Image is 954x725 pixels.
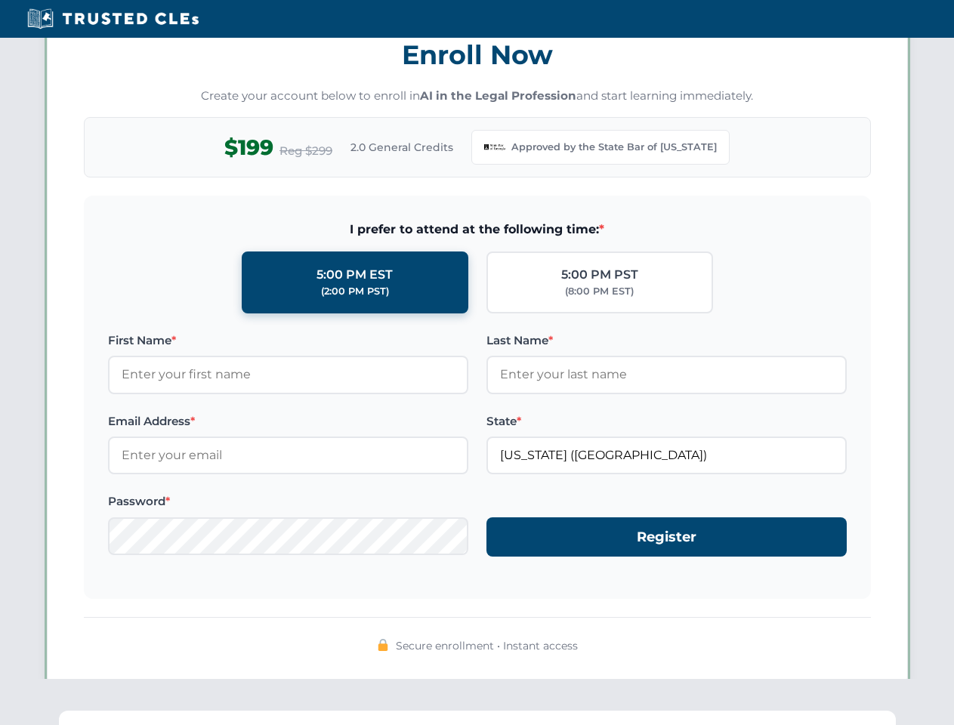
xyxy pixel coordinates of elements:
[486,437,847,474] input: Georgia (GA)
[84,31,871,79] h3: Enroll Now
[561,265,638,285] div: 5:00 PM PST
[486,412,847,430] label: State
[396,637,578,654] span: Secure enrollment • Instant access
[321,284,389,299] div: (2:00 PM PST)
[350,139,453,156] span: 2.0 General Credits
[108,332,468,350] label: First Name
[511,140,717,155] span: Approved by the State Bar of [US_STATE]
[108,412,468,430] label: Email Address
[108,220,847,239] span: I prefer to attend at the following time:
[484,137,505,158] img: Georgia Bar
[108,492,468,511] label: Password
[108,356,468,393] input: Enter your first name
[486,356,847,393] input: Enter your last name
[108,437,468,474] input: Enter your email
[565,284,634,299] div: (8:00 PM EST)
[84,88,871,105] p: Create your account below to enroll in and start learning immediately.
[377,639,389,651] img: 🔒
[486,517,847,557] button: Register
[420,88,576,103] strong: AI in the Legal Profession
[316,265,393,285] div: 5:00 PM EST
[486,332,847,350] label: Last Name
[23,8,203,30] img: Trusted CLEs
[279,142,332,160] span: Reg $299
[224,131,273,165] span: $199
